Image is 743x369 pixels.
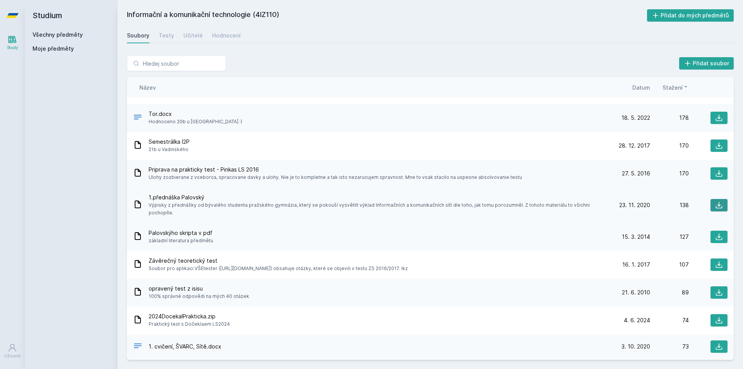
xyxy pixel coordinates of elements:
a: Uživatel [2,339,23,363]
div: 170 [650,170,689,177]
a: Study [2,31,23,54]
span: 4. 6. 2024 [624,316,650,324]
span: Závěrečný teoretický test [149,257,408,265]
h2: Informační a komunikační technologie (4IZ110) [127,9,647,22]
div: Uživatel [4,353,21,359]
span: 21b u Vadinského [149,146,190,153]
span: Priprava na prakticky test - Pinkas LS 2016 [149,166,522,173]
a: Všechny předměty [33,31,83,38]
button: Přidat soubor [679,57,734,70]
span: základní literatura předmětu [149,237,213,245]
span: Soubor pro aplikaci VŠEtester ([URL][DOMAIN_NAME]) obsahuje otázky, které se objevili v testu ZS ... [149,265,408,272]
span: 1. cvičení, ŠVARC, Sítě.docx [149,343,221,350]
a: Učitelé [183,28,203,43]
a: Soubory [127,28,149,43]
span: Hodnoceno 20b u [GEOGRAPHIC_DATA] :) [149,118,242,126]
span: 21. 6. 2010 [622,289,650,296]
div: 178 [650,114,689,122]
span: opravený test z isisu [149,285,249,292]
span: 27. 5. 2016 [622,170,650,177]
span: 23. 11. 2020 [619,201,650,209]
span: Ulohy zozbierane z vseborca, spracovane davky a ulohy. Nie je to kompletne a tak isto nezarucujem... [149,173,522,181]
div: 138 [650,201,689,209]
input: Hledej soubor [127,56,226,71]
div: DOCX [133,112,142,124]
span: 2024DocekalPrakticka.zip [149,313,230,320]
span: Semestrálka I2P [149,138,190,146]
div: DOCX [133,341,142,352]
div: Hodnocení [212,32,241,39]
span: 18. 5. 2022 [621,114,650,122]
span: 100% správné odpovědi na mých 40 otázek [149,292,249,300]
span: 3. 10. 2020 [621,343,650,350]
span: 28. 12. 2017 [619,142,650,150]
span: Výpisky z přednášky od bývalého studenta pražského gymnázia, který se pokouší vysvětlit výklad In... [149,201,608,217]
span: Praktický test s Dočeklaem LS2024 [149,320,230,328]
span: 15. 3. 2014 [622,233,650,241]
span: Moje předměty [33,45,74,53]
span: Palovskýho skripta v pdf [149,229,213,237]
a: Hodnocení [212,28,241,43]
button: Název [139,83,156,92]
div: Study [7,45,18,51]
div: 170 [650,142,689,150]
div: Soubory [127,32,149,39]
span: 16. 1. 2017 [622,261,650,269]
span: Stažení [663,83,683,92]
div: 89 [650,289,689,296]
div: 107 [650,261,689,269]
button: Přidat do mých předmětů [647,9,734,22]
a: Testy [159,28,174,43]
span: Tor.docx [149,110,242,118]
span: 1.přednáška Palovský [149,194,608,201]
div: 73 [650,343,689,350]
button: Datum [632,83,650,92]
div: Testy [159,32,174,39]
div: Učitelé [183,32,203,39]
div: 74 [650,316,689,324]
div: 127 [650,233,689,241]
button: Stažení [663,83,689,92]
